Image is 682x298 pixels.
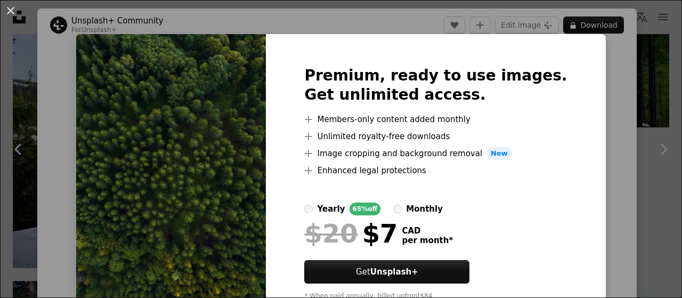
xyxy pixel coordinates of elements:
[304,260,469,284] button: GetUnsplash+
[406,203,443,215] div: monthly
[304,205,313,213] input: yearly65%off
[370,267,418,277] strong: Unsplash+
[317,203,345,215] div: yearly
[486,147,512,160] span: New
[304,113,567,126] li: Members-only content added monthly
[402,236,453,245] span: per month *
[304,164,567,177] li: Enhanced legal protections
[393,205,402,213] input: monthly
[304,220,358,247] span: $20
[304,66,567,104] h2: Premium, ready to use images. Get unlimited access.
[304,130,567,143] li: Unlimited royalty-free downloads
[350,203,381,215] div: 65% off
[304,220,397,247] div: $7
[402,226,453,236] span: CAD
[304,147,567,160] li: Image cropping and background removal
